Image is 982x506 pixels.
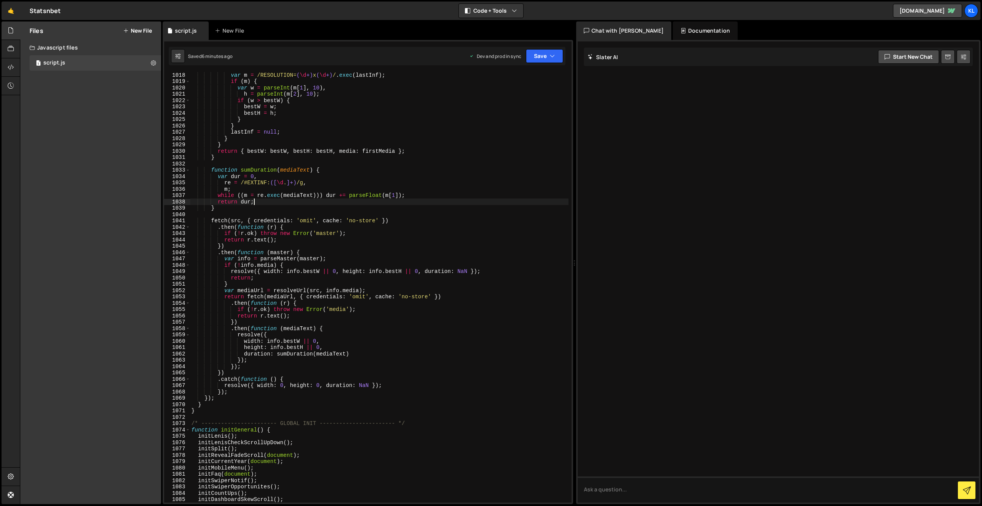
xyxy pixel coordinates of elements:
div: 1062 [164,351,190,357]
div: 1029 [164,142,190,148]
button: Save [526,49,563,63]
div: 1018 [164,72,190,79]
div: 1082 [164,478,190,484]
div: 1043 [164,230,190,237]
div: 1060 [164,338,190,345]
div: Statsnbet [30,6,61,15]
div: 1055 [164,306,190,313]
div: 1030 [164,148,190,155]
div: 1049 [164,268,190,275]
div: 1036 [164,186,190,193]
div: script.js [175,27,197,35]
div: 1042 [164,224,190,231]
div: 1081 [164,471,190,478]
div: 1026 [164,123,190,129]
div: 1078 [164,452,190,459]
div: 1077 [164,446,190,452]
h2: Files [30,26,43,35]
div: 1074 [164,427,190,433]
div: 1040 [164,212,190,218]
div: 1084 [164,490,190,497]
div: 1079 [164,458,190,465]
div: Javascript files [20,40,161,55]
div: 1046 [164,250,190,256]
button: New File [123,28,152,34]
div: 17213/47607.js [30,55,161,71]
div: 1047 [164,256,190,262]
div: 1035 [164,180,190,186]
div: 1032 [164,161,190,167]
div: 1022 [164,98,190,104]
div: 1037 [164,192,190,199]
a: 🤙 [2,2,20,20]
div: 1070 [164,402,190,408]
button: Start new chat [878,50,939,64]
div: 1021 [164,91,190,98]
div: 1028 [164,136,190,142]
div: Chat with [PERSON_NAME] [576,21,671,40]
div: 1066 [164,376,190,383]
div: Documentation [673,21,738,40]
div: 1073 [164,420,190,427]
div: 1061 [164,344,190,351]
div: 1039 [164,205,190,212]
div: 1075 [164,433,190,440]
div: 1019 [164,78,190,85]
div: Saved [188,53,232,60]
div: 1041 [164,218,190,224]
div: 1048 [164,262,190,269]
div: 1034 [164,174,190,180]
a: Kl [964,4,978,18]
div: 1069 [164,395,190,402]
div: 1064 [164,364,190,370]
div: 1027 [164,129,190,136]
div: 1071 [164,408,190,414]
div: 1068 [164,389,190,395]
div: 1053 [164,294,190,300]
div: 1023 [164,104,190,110]
div: 1080 [164,465,190,471]
div: 1059 [164,332,190,338]
div: 1024 [164,110,190,117]
div: 1072 [164,414,190,421]
div: 1044 [164,237,190,243]
div: 1020 [164,85,190,91]
h2: Slater AI [588,53,618,61]
div: Dev and prod in sync [469,53,521,60]
div: 1056 [164,313,190,319]
div: 6 minutes ago [202,53,232,60]
div: 1065 [164,370,190,376]
div: 1050 [164,275,190,281]
div: 1031 [164,154,190,161]
div: 1052 [164,288,190,294]
div: script.js [43,60,65,66]
div: 1045 [164,243,190,250]
span: 1 [36,61,41,67]
div: 1063 [164,357,190,364]
div: 1057 [164,319,190,326]
div: 1054 [164,300,190,307]
div: 1038 [164,199,190,205]
div: 1033 [164,167,190,174]
div: 1083 [164,484,190,490]
div: 1085 [164,496,190,503]
div: 1058 [164,326,190,332]
div: New File [215,27,247,35]
button: Code + Tools [459,4,523,18]
div: 1076 [164,440,190,446]
a: [DOMAIN_NAME] [893,4,962,18]
div: 1051 [164,281,190,288]
div: 1025 [164,116,190,123]
div: 1067 [164,382,190,389]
